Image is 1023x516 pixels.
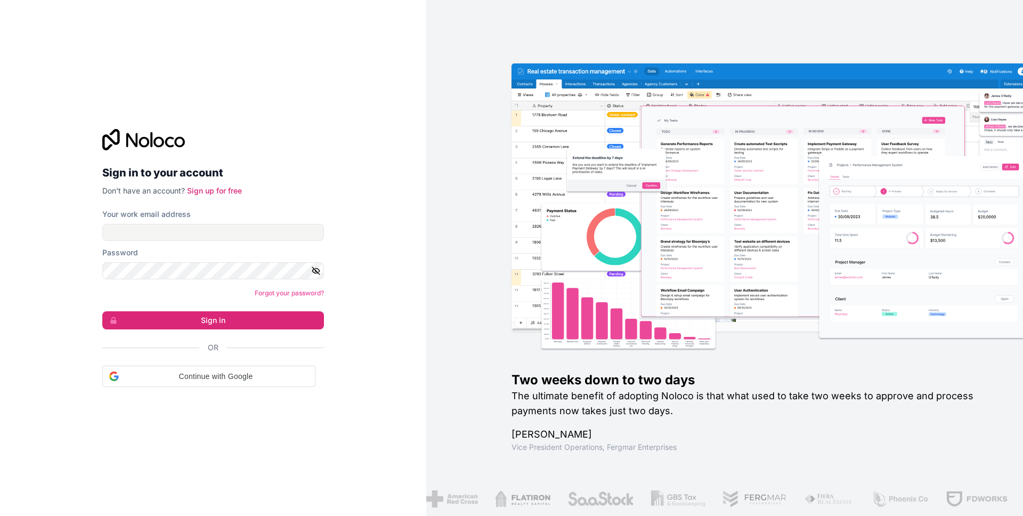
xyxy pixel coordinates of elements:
[651,490,705,507] img: /assets/gbstax-C-GtDUiK.png
[102,224,324,241] input: Email address
[494,490,550,507] img: /assets/flatiron-C8eUkumj.png
[511,442,989,453] h1: Vice President Operations , Fergmar Enterprises
[511,427,989,442] h1: [PERSON_NAME]
[102,163,324,182] h2: Sign in to your account
[511,372,989,389] h1: Two weeks down to two days
[722,490,787,507] img: /assets/fergmar-CudnrXN5.png
[102,186,185,195] span: Don't have an account?
[426,490,477,507] img: /assets/american-red-cross-BAupjrZR.png
[102,262,324,279] input: Password
[945,490,1008,507] img: /assets/fdworks-Bi04fVtw.png
[102,247,138,258] label: Password
[187,186,242,195] a: Sign up for free
[804,490,854,507] img: /assets/fiera-fwj2N5v4.png
[123,371,308,382] span: Continue with Google
[255,289,324,297] a: Forgot your password?
[871,490,928,507] img: /assets/phoenix-BREaitsQ.png
[208,342,218,353] span: Or
[102,366,315,387] div: Continue with Google
[102,311,324,329] button: Sign in
[511,389,989,418] h2: The ultimate benefit of adopting Noloco is that what used to take two weeks to approve and proces...
[567,490,634,507] img: /assets/saastock-C6Zbiodz.png
[102,209,191,220] label: Your work email address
